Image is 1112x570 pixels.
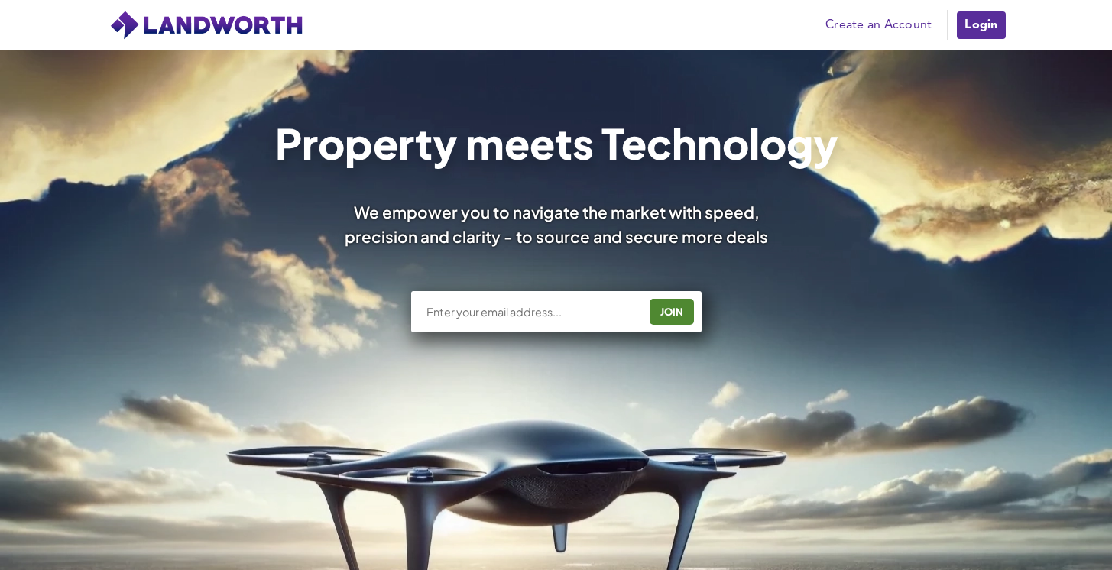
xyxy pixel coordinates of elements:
[425,304,638,319] input: Enter your email address...
[955,10,1007,40] a: Login
[324,200,789,248] div: We empower you to navigate the market with speed, precision and clarity - to source and secure mo...
[650,299,694,325] button: JOIN
[654,300,689,324] div: JOIN
[274,122,838,164] h1: Property meets Technology
[818,14,939,37] a: Create an Account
